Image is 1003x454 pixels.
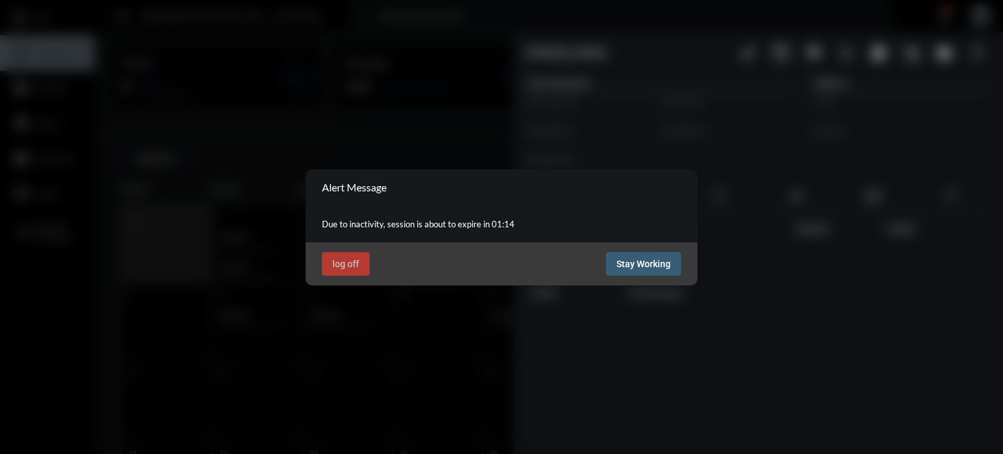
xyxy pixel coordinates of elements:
p: Due to inactivity, session is about to expire in 01:14 [322,219,681,229]
span: Stay Working [616,259,671,269]
button: Stay Working [606,252,681,276]
h2: Alert Message [322,181,387,193]
button: log off [322,252,370,276]
span: log off [332,259,359,269]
